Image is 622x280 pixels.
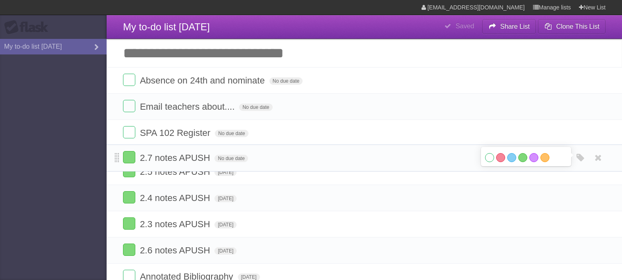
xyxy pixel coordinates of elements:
[140,75,267,86] span: Absence on 24th and nominate
[215,130,248,137] span: No due date
[140,102,237,112] span: Email teachers about....
[518,153,527,162] label: Green
[140,128,212,138] span: SPA 102 Register
[123,100,135,112] label: Done
[140,153,212,163] span: 2.7 notes APUSH
[123,191,135,203] label: Done
[482,19,536,34] button: Share List
[239,104,272,111] span: No due date
[529,153,538,162] label: Purple
[123,244,135,256] label: Done
[507,153,516,162] label: Blue
[214,221,237,228] span: [DATE]
[140,245,212,255] span: 2.6 notes APUSH
[123,126,135,138] label: Done
[540,153,549,162] label: Orange
[496,153,505,162] label: Red
[123,74,135,86] label: Done
[214,247,237,255] span: [DATE]
[123,151,135,163] label: Done
[214,195,237,202] span: [DATE]
[214,155,248,162] span: No due date
[4,20,53,35] div: Flask
[214,169,237,176] span: [DATE]
[556,23,599,30] b: Clone This List
[140,167,212,177] span: 2.5 notes APUSH
[123,21,210,32] span: My to-do list [DATE]
[456,23,474,29] b: Saved
[485,153,494,162] label: White
[269,77,303,85] span: No due date
[538,19,606,34] button: Clone This List
[140,219,212,229] span: 2.3 notes APUSH
[140,193,212,203] span: 2.4 notes APUSH
[123,217,135,230] label: Done
[500,23,530,30] b: Share List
